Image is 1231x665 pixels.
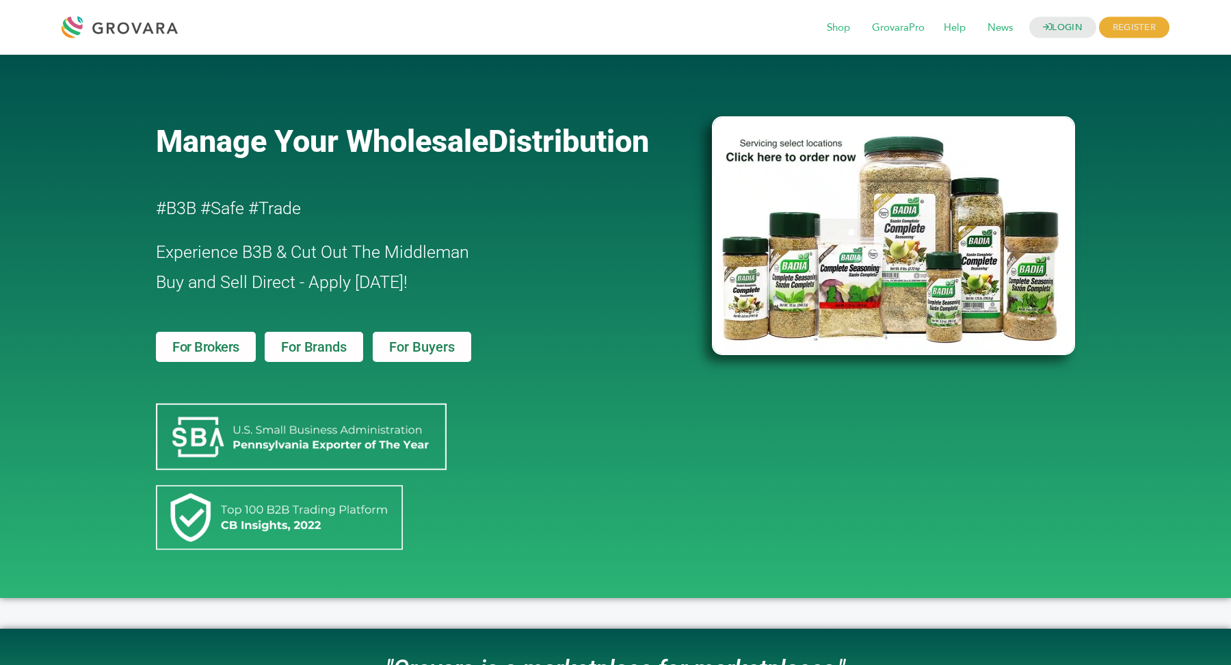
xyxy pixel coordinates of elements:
[1099,17,1169,38] span: REGISTER
[156,332,256,362] a: For Brokers
[862,15,934,41] span: GrovaraPro
[156,123,689,159] a: Manage Your WholesaleDistribution
[978,21,1022,36] a: News
[389,340,455,354] span: For Buyers
[172,340,239,354] span: For Brokers
[817,15,860,41] span: Shop
[156,242,469,262] span: Experience B3B & Cut Out The Middleman
[281,340,346,354] span: For Brands
[488,123,649,159] span: Distribution
[156,272,408,292] span: Buy and Sell Direct - Apply [DATE]!
[934,15,975,41] span: Help
[817,21,860,36] a: Shop
[978,15,1022,41] span: News
[156,194,633,224] h2: #B3B #Safe #Trade
[156,123,488,159] span: Manage Your Wholesale
[934,21,975,36] a: Help
[373,332,471,362] a: For Buyers
[862,21,934,36] a: GrovaraPro
[265,332,362,362] a: For Brands
[1029,17,1096,38] a: LOGIN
